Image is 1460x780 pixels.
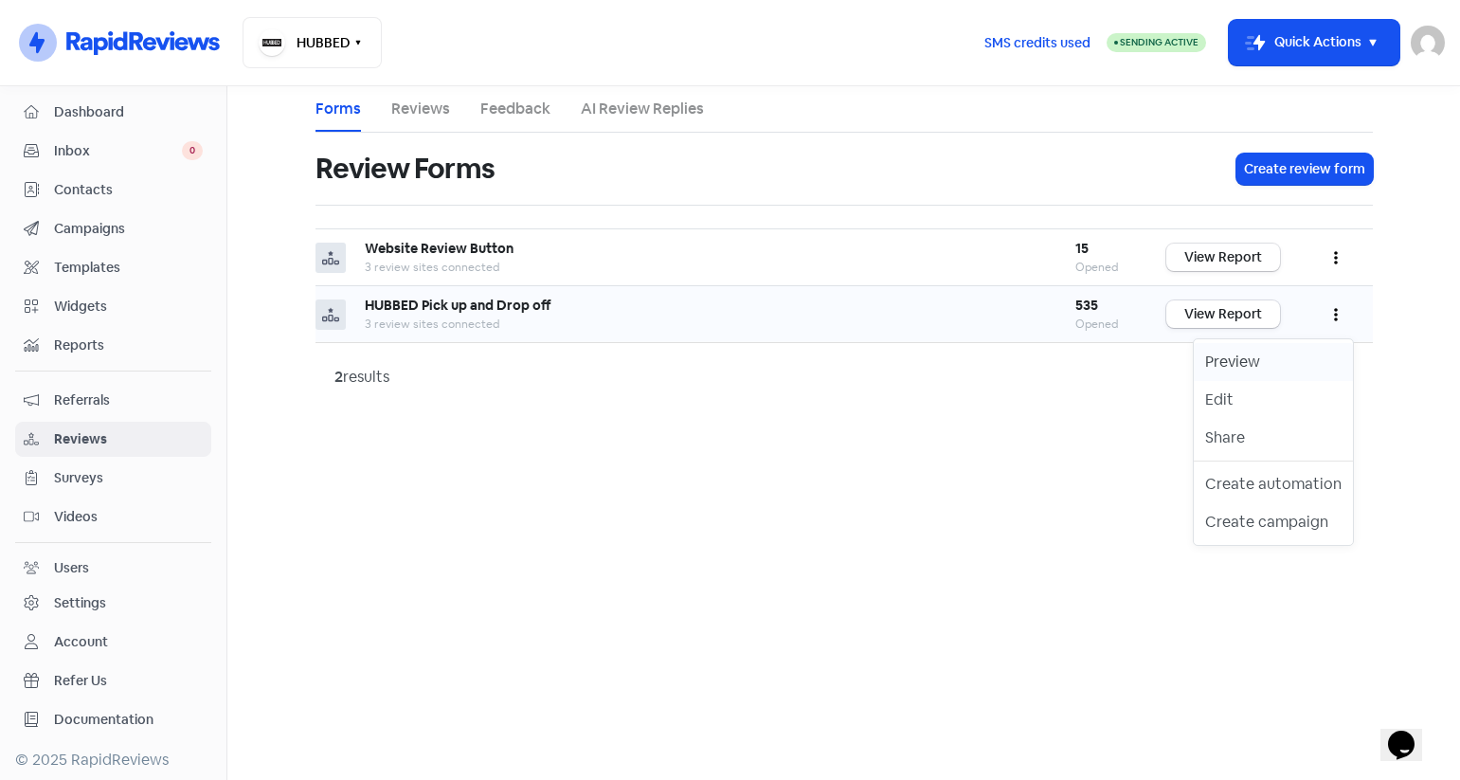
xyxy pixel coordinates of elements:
[243,17,382,68] button: HUBBED
[581,98,704,120] a: AI Review Replies
[1194,503,1353,541] button: Create campaign
[54,632,108,652] div: Account
[15,211,211,246] a: Campaigns
[15,383,211,418] a: Referrals
[54,558,89,578] div: Users
[54,102,203,122] span: Dashboard
[15,702,211,737] a: Documentation
[365,260,499,275] span: 3 review sites connected
[365,240,514,257] b: Website Review Button
[15,250,211,285] a: Templates
[1194,381,1353,419] a: Edit
[54,468,203,488] span: Surveys
[182,141,203,160] span: 0
[1075,316,1128,333] div: Opened
[984,33,1090,53] span: SMS credits used
[315,138,495,199] h1: Review Forms
[15,586,211,621] a: Settings
[1107,31,1206,54] a: Sending Active
[1075,259,1128,276] div: Opened
[15,499,211,535] a: Videos
[54,141,182,161] span: Inbox
[54,258,203,278] span: Templates
[15,172,211,208] a: Contacts
[54,507,203,527] span: Videos
[334,367,343,387] strong: 2
[391,98,450,120] a: Reviews
[1194,465,1353,503] button: Create automation
[15,289,211,324] a: Widgets
[54,390,203,410] span: Referrals
[1166,244,1280,271] a: View Report
[1166,300,1280,328] a: View Report
[1194,343,1353,381] a: Preview
[968,31,1107,51] a: SMS credits used
[1120,36,1199,48] span: Sending Active
[1411,26,1445,60] img: User
[15,625,211,660] a: Account
[54,593,106,613] div: Settings
[54,671,203,691] span: Refer Us
[1380,704,1441,761] iframe: chat widget
[334,366,389,389] div: results
[54,429,203,449] span: Reviews
[15,749,211,771] div: © 2025 RapidReviews
[54,180,203,200] span: Contacts
[15,663,211,698] a: Refer Us
[15,422,211,457] a: Reviews
[1236,154,1373,185] button: Create review form
[15,95,211,130] a: Dashboard
[15,328,211,363] a: Reports
[1194,419,1353,457] a: Share
[315,98,361,120] a: Forms
[1075,297,1098,314] b: 535
[15,551,211,586] a: Users
[15,134,211,169] a: Inbox 0
[54,219,203,239] span: Campaigns
[365,297,551,314] b: HUBBED Pick up and Drop off
[365,317,499,332] span: 3 review sites connected
[54,336,203,355] span: Reports
[54,297,203,317] span: Widgets
[54,710,203,730] span: Documentation
[15,461,211,496] a: Surveys
[480,98,550,120] a: Feedback
[1229,20,1399,65] button: Quick Actions
[1075,240,1089,257] b: 15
